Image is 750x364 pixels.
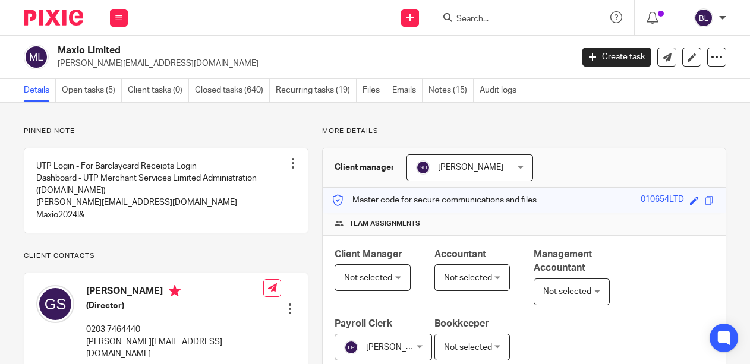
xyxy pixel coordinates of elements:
[58,45,463,57] h2: Maxio Limited
[344,274,392,282] span: Not selected
[86,300,263,312] h5: (Director)
[58,58,565,69] p: [PERSON_NAME][EMAIL_ADDRESS][DOMAIN_NAME]
[24,79,56,102] a: Details
[169,285,181,297] i: Primary
[363,79,386,102] a: Files
[335,319,392,328] span: Payroll Clerk
[444,274,492,282] span: Not selected
[195,79,270,102] a: Closed tasks (640)
[24,45,49,69] img: svg%3E
[86,336,263,360] p: [PERSON_NAME][EMAIL_ADDRESS][DOMAIN_NAME]
[694,8,713,27] img: svg%3E
[428,79,474,102] a: Notes (15)
[434,319,489,328] span: Bookkeeper
[543,287,591,296] span: Not selected
[438,163,503,172] span: [PERSON_NAME]
[276,79,357,102] a: Recurring tasks (19)
[24,126,308,136] p: Pinned note
[392,79,423,102] a: Emails
[444,343,492,352] span: Not selected
[366,343,431,352] span: [PERSON_NAME]
[332,194,537,206] p: Master code for secure communications and files
[36,285,74,323] img: svg%3E
[349,219,420,229] span: Team assignments
[86,324,263,335] p: 0203 7464440
[641,194,684,207] div: 010654LTD
[128,79,189,102] a: Client tasks (0)
[344,340,358,354] img: svg%3E
[480,79,522,102] a: Audit logs
[24,10,83,26] img: Pixie
[335,162,395,173] h3: Client manager
[455,14,562,25] input: Search
[86,285,263,300] h4: [PERSON_NAME]
[582,48,651,67] a: Create task
[416,160,430,175] img: svg%3E
[434,249,486,259] span: Accountant
[62,79,122,102] a: Open tasks (5)
[335,249,402,259] span: Client Manager
[322,126,726,136] p: More details
[534,249,592,273] span: Management Accountant
[24,251,308,261] p: Client contacts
